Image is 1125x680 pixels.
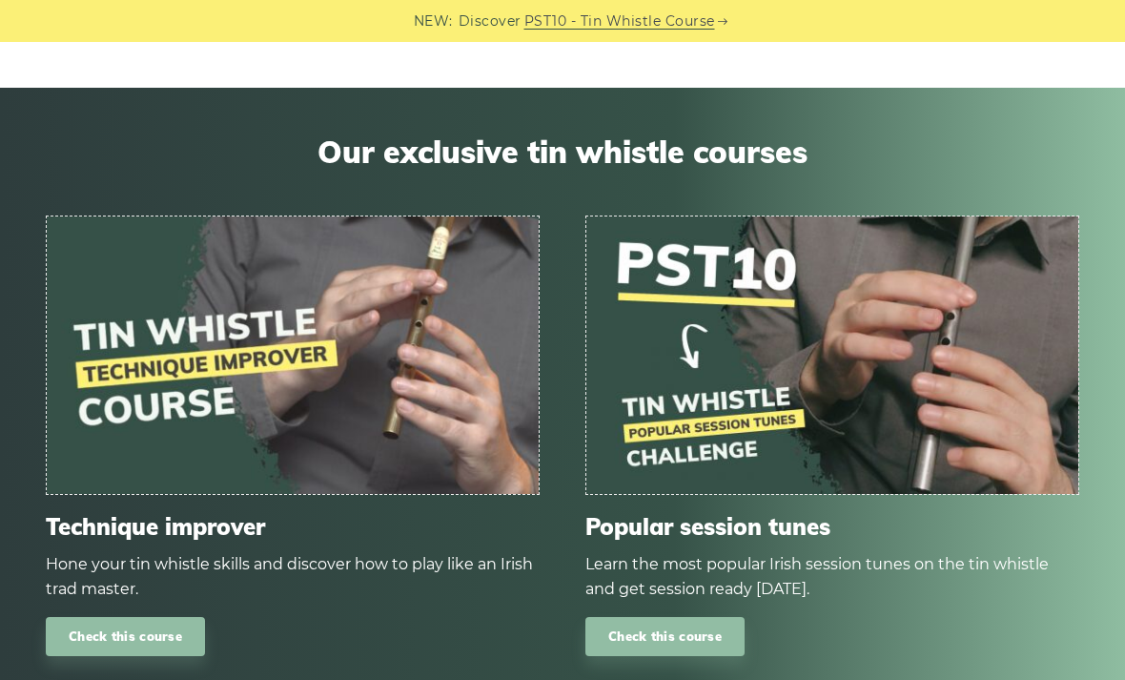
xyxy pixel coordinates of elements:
[585,552,1079,602] div: Learn the most popular Irish session tunes on the tin whistle and get session ready [DATE].
[585,617,745,656] a: Check this course
[47,216,539,493] img: tin-whistle-course
[585,513,1079,541] span: Popular session tunes
[524,10,715,32] a: PST10 - Tin Whistle Course
[46,617,205,656] a: Check this course
[46,134,1079,170] span: Our exclusive tin whistle courses
[46,552,540,602] div: Hone your tin whistle skills and discover how to play like an Irish trad master.
[459,10,522,32] span: Discover
[414,10,453,32] span: NEW:
[46,513,540,541] span: Technique improver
